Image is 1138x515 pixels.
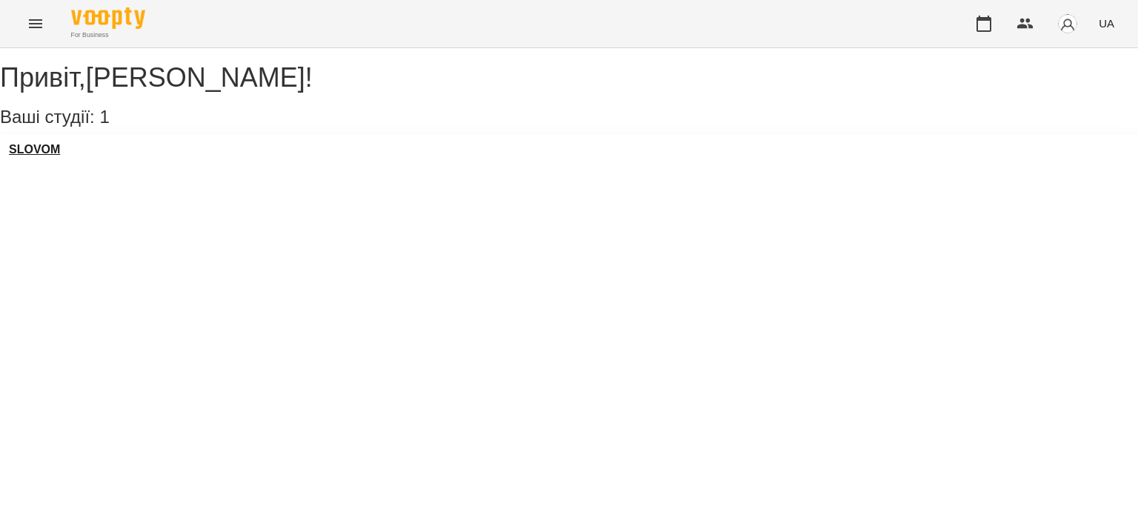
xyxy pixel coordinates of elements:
[71,30,145,40] span: For Business
[18,6,53,41] button: Menu
[9,143,60,156] a: SLOVOM
[71,7,145,29] img: Voopty Logo
[1099,16,1114,31] span: UA
[1093,10,1120,37] button: UA
[99,107,109,127] span: 1
[1057,13,1078,34] img: avatar_s.png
